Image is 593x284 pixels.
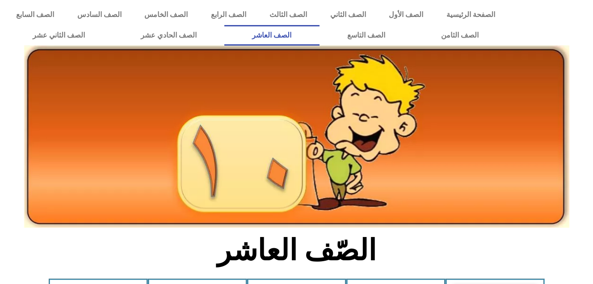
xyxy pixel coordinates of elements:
[319,4,378,25] a: الصف الثاني
[133,4,199,25] a: الصف الخامس
[377,4,435,25] a: الصف الأول
[149,233,444,268] h2: الصّف العاشر
[320,25,413,46] a: الصف التاسع
[4,25,113,46] a: الصف الثاني عشر
[113,25,224,46] a: الصف الحادي عشر
[413,25,507,46] a: الصف الثامن
[4,4,66,25] a: الصف السابع
[199,4,258,25] a: الصف الرابع
[435,4,507,25] a: الصفحة الرئيسية
[224,25,320,46] a: الصف العاشر
[66,4,133,25] a: الصف السادس
[258,4,319,25] a: الصف الثالث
